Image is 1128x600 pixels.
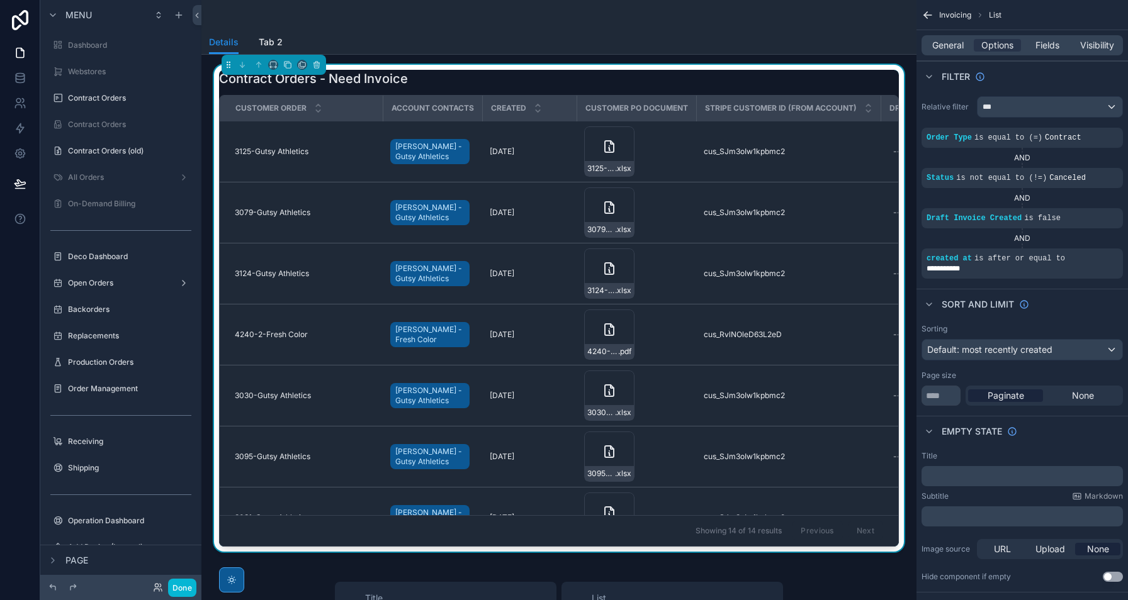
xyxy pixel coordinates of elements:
a: 3079-[PERSON_NAME]-bulldogs-baseball-embroidery.xlsx [584,187,689,238]
span: cus_SJm3oIw1kpbmc2 [704,452,785,462]
a: Markdown [1072,491,1123,501]
span: [PERSON_NAME] - Gutsy Athletics [395,386,465,406]
span: is equal to (=) [974,133,1042,142]
a: Webstores [48,62,194,82]
label: All Orders [68,172,174,182]
span: 3030-WS-CRUSH-BASEBALL-BAT-FLAP-EMBROIDERY [587,408,615,418]
label: Sorting [922,324,947,334]
span: created at [927,254,972,263]
a: [PERSON_NAME] - Gutsy Athletics [390,139,470,164]
span: URL [994,543,1011,555]
label: Order Management [68,384,191,394]
label: Contract Orders [68,119,191,130]
label: Image source [922,544,972,554]
a: 3030-Gutsy Athletics [235,391,375,401]
span: cus_SJm3oIw1kpbmc2 [704,269,785,279]
a: [PERSON_NAME] - Gutsy Athletics [390,197,475,228]
div: -- [893,452,901,462]
a: -- [888,447,984,467]
span: [DATE] [490,269,514,279]
span: Sort And Limit [942,298,1014,311]
a: Contract Orders [48,88,194,108]
div: scrollable content [922,466,1123,486]
a: cus_SJm3oIw1kpbmc2 [704,208,873,218]
a: On-Demand Billing [48,194,194,214]
a: cus_SJm3oIw1kpbmc2 [704,269,873,279]
a: [PERSON_NAME] - Gutsy Athletics [390,381,475,411]
span: is false [1024,214,1061,223]
span: [PERSON_NAME] - Fresh Color [395,325,465,345]
span: Created [491,103,526,113]
span: 3124-[GEOGRAPHIC_DATA]-Tigers-Baseball--embroidery [587,286,615,296]
span: .xlsx [615,286,631,296]
a: Receiving [48,431,194,452]
label: Backorders [68,304,191,314]
span: [DATE] [490,391,514,401]
span: 4240-2-Virtual-Proof---revised [587,347,618,357]
span: Draft Invoice Created [927,214,1022,223]
div: -- [893,391,901,401]
div: AND [922,153,1123,163]
a: 3091-Gutsy Athletics [235,513,375,523]
span: 3125-Gutsy Athletics [235,147,308,157]
a: 4240-2-Virtual-Proof---revised.pdf [584,309,689,360]
a: [PERSON_NAME] - Fresh Color [390,319,475,350]
a: -- [888,142,984,162]
a: [DATE] [490,391,569,401]
a: Backorders [48,299,194,319]
a: [PERSON_NAME] - Gutsy Athletics [390,261,470,286]
span: 3125-ESB-ATHLETICS-9U-BASEBALL-EMBROIDERY [587,164,615,174]
label: Replacements [68,331,191,341]
span: [PERSON_NAME] - Gutsy Athletics [395,264,465,284]
span: Default: most recently created [927,344,1052,355]
span: Customer PO Document [585,103,688,113]
span: Canceled [1049,174,1086,182]
span: Status [927,174,954,182]
span: [DATE] [490,513,514,523]
span: 3124-Gutsy Athletics [235,269,309,279]
a: [DATE] [490,208,569,218]
a: [PERSON_NAME] - Gutsy Athletics [390,505,470,530]
a: -- [888,203,984,223]
a: 3125-ESB-ATHLETICS-9U-BASEBALL-EMBROIDERY.xlsx [584,126,689,177]
label: Dashboard [68,40,191,50]
label: Shipping [68,463,191,473]
a: cus_RvlNOleD63L2eD [704,330,873,340]
span: [DATE] [490,208,514,218]
span: cus_SJm3oIw1kpbmc2 [704,208,785,218]
span: Account Contacts [392,103,474,113]
span: [PERSON_NAME] - Gutsy Athletics [395,447,465,467]
a: -- [888,386,984,406]
div: -- [893,147,901,157]
span: .xlsx [615,408,631,418]
label: Add Design (Internal) [68,542,191,552]
a: Order Management [48,379,194,399]
span: Upload [1035,543,1065,555]
a: Shipping [48,458,194,478]
div: scrollable content [922,506,1123,526]
span: cus_SJm3oIw1kpbmc2 [704,147,785,157]
a: [DATE] [490,513,569,523]
span: .pdf [618,347,631,357]
label: Subtitle [922,491,949,501]
div: -- [893,208,901,218]
span: Menu [65,9,92,21]
span: [PERSON_NAME] - Gutsy Athletics [395,142,465,162]
label: Contract Orders (old) [68,146,191,156]
a: [PERSON_NAME] - Gutsy Athletics [390,442,475,472]
label: Relative filter [922,102,972,112]
a: Replacements [48,326,194,346]
span: cus_SJm3oIw1kpbmc2 [704,391,785,401]
a: All Orders [48,167,194,187]
a: [PERSON_NAME] - Gutsy Athletics [390,136,475,167]
a: cus_SJm3oIw1kpbmc2 [704,147,873,157]
span: Showing 14 of 14 results [696,526,782,536]
a: [PERSON_NAME] - Gutsy Athletics [390,503,475,533]
label: Operation Dashboard [68,516,191,526]
label: Webstores [68,67,191,77]
a: cus_SJm3oIw1kpbmc2 [704,452,873,462]
span: 3095-ESB-ATHLETICS-BASEBALL-EMBROIDERY [587,469,615,479]
label: Receiving [68,436,191,447]
a: [PERSON_NAME] - Fresh Color [390,322,470,347]
a: Add Design (Internal) [48,537,194,557]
